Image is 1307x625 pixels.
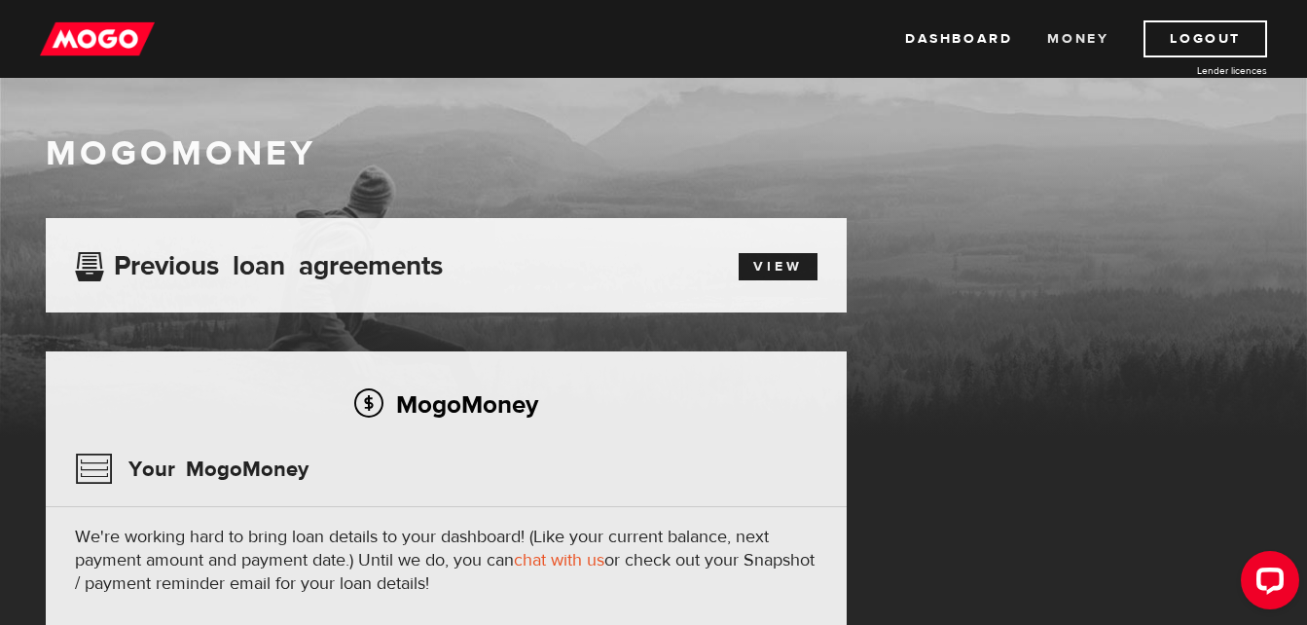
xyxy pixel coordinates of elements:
iframe: LiveChat chat widget [1225,543,1307,625]
img: mogo_logo-11ee424be714fa7cbb0f0f49df9e16ec.png [40,20,155,57]
h3: Your MogoMoney [75,444,309,495]
a: Dashboard [905,20,1012,57]
a: Logout [1144,20,1267,57]
a: View [739,253,817,280]
h2: MogoMoney [75,384,817,424]
a: Lender licences [1121,63,1267,78]
h3: Previous loan agreements [75,250,443,276]
h1: MogoMoney [46,133,1262,174]
a: Money [1047,20,1108,57]
a: chat with us [514,549,604,571]
p: We're working hard to bring loan details to your dashboard! (Like your current balance, next paym... [75,526,817,596]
